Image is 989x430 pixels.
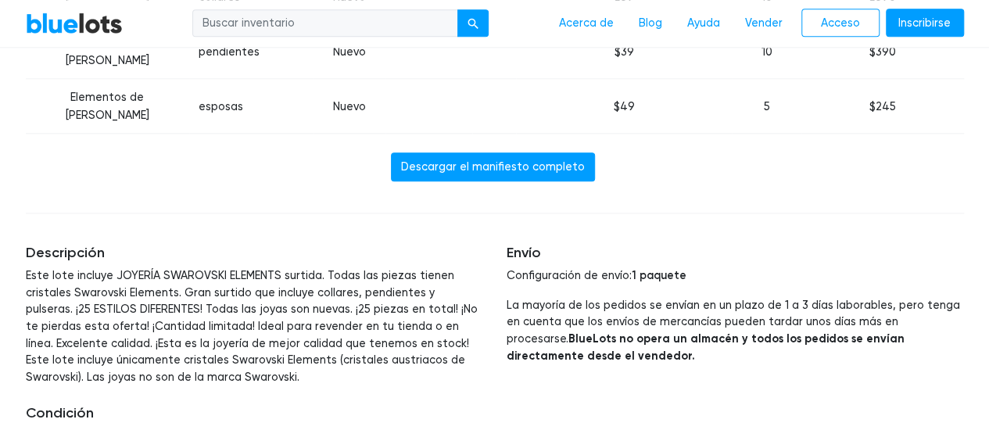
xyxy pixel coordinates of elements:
[626,9,675,38] a: Blog
[632,268,686,282] font: 1 paquete
[733,9,795,38] a: Vender
[26,269,478,384] font: Este lote incluye JOYERÍA SWAROVSKI ELEMENTS surtida. Todas las piezas tienen cristales Swarovski...
[66,36,149,67] font: Elementos de [PERSON_NAME]
[507,299,960,346] font: La mayoría de los pedidos se envían en un plazo de 1 a 3 días laborables, pero tenga en cuenta qu...
[761,45,772,58] font: 10
[614,99,635,113] font: $49
[559,16,614,30] font: Acerca de
[886,9,964,38] a: Inscribirse
[192,9,458,38] input: Buscar inventario
[546,9,626,38] a: Acerca de
[333,45,366,58] font: Nuevo
[869,45,896,58] font: $390
[869,99,896,113] font: $245
[333,99,366,113] font: Nuevo
[764,99,770,113] font: 5
[199,45,260,58] font: pendientes
[615,45,634,58] font: $39
[391,152,595,181] a: Descargar el manifiesto completo
[675,9,733,38] a: Ayuda
[687,16,720,30] font: Ayuda
[639,16,662,30] font: Blog
[401,160,585,174] font: Descargar el manifiesto completo
[507,244,541,261] font: Envío
[821,16,860,30] font: Acceso
[199,99,243,113] font: esposas
[26,404,94,421] font: Condición
[898,16,951,30] font: Inscribirse
[507,331,905,363] font: BlueLots no opera un almacén y todos los pedidos se envían directamente desde el vendedor.
[801,9,880,38] a: Acceso
[507,269,632,282] font: Configuración de envío:
[26,244,105,261] font: Descripción
[66,91,149,122] font: Elementos de [PERSON_NAME]
[745,16,783,30] font: Vender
